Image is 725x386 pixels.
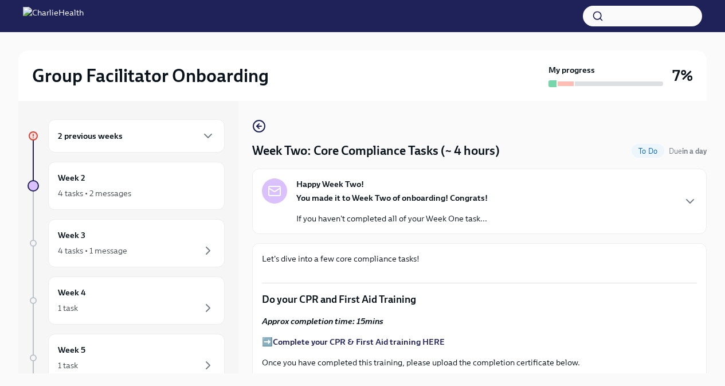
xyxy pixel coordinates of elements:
img: CharlieHealth [23,7,84,25]
h6: 2 previous weeks [58,130,123,142]
span: September 22nd, 2025 07:00 [669,146,707,157]
h2: Group Facilitator Onboarding [32,64,269,87]
strong: Approx completion time: 15mins [262,316,383,326]
p: If you haven't completed all of your Week One task... [296,213,488,224]
strong: in a day [682,147,707,155]
div: 1 task [58,302,78,314]
p: Do your CPR and First Aid Training [262,293,697,306]
h3: 7% [672,65,693,86]
div: 1 task [58,360,78,371]
div: 4 tasks • 1 message [58,245,127,256]
h6: Week 5 [58,344,85,356]
a: Week 34 tasks • 1 message [28,219,225,267]
h6: Week 3 [58,229,85,241]
span: To Do [632,147,664,155]
strong: Happy Week Two! [296,178,364,190]
a: Complete your CPR & First Aid training HERE [273,337,445,347]
a: Week 51 task [28,334,225,382]
h4: Week Two: Core Compliance Tasks (~ 4 hours) [252,142,500,159]
span: Due [669,147,707,155]
h6: Week 2 [58,171,85,184]
h6: Week 4 [58,286,86,299]
p: ➡️ [262,336,697,348]
div: 4 tasks • 2 messages [58,188,131,199]
p: Once you have completed this training, please upload the completion certificate below. [262,357,697,368]
strong: You made it to Week Two of onboarding! Congrats! [296,193,488,203]
a: Week 24 tasks • 2 messages [28,162,225,210]
a: Week 41 task [28,276,225,325]
strong: My progress [548,64,595,76]
div: 2 previous weeks [48,119,225,153]
p: Let's dive into a few core compliance tasks! [262,253,697,264]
